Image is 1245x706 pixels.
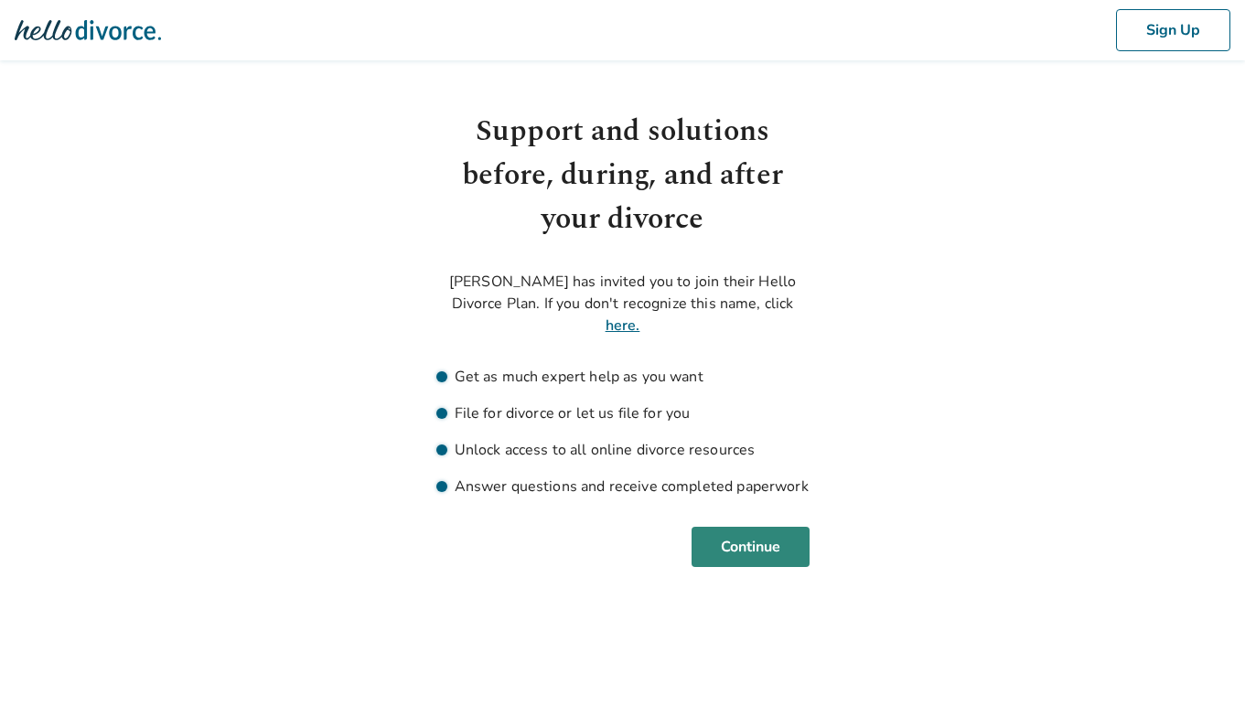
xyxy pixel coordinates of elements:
[436,476,810,497] li: Answer questions and receive completed paperwork
[1116,9,1230,51] button: Sign Up
[692,527,810,567] button: Continue
[606,316,640,336] a: here.
[436,402,810,424] li: File for divorce or let us file for you
[15,12,161,48] img: Hello Divorce Logo
[436,366,810,388] li: Get as much expert help as you want
[436,439,810,461] li: Unlock access to all online divorce resources
[436,110,810,241] h1: Support and solutions before, during, and after your divorce
[436,271,810,337] p: [PERSON_NAME] has invited you to join their Hello Divorce Plan. If you don't recognize this name,...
